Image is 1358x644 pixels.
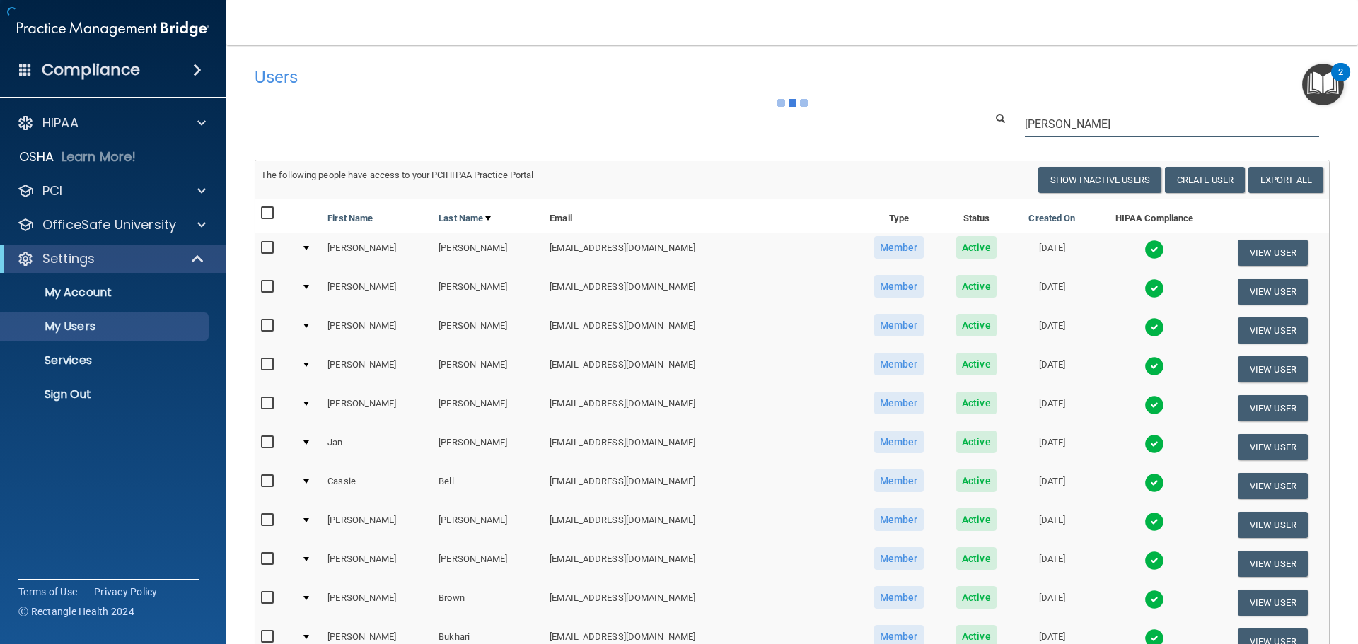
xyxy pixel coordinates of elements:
[777,99,808,107] img: ajax-loader.4d491dd7.gif
[9,353,202,368] p: Services
[857,199,941,233] th: Type
[956,392,997,414] span: Active
[9,286,202,300] p: My Account
[874,586,924,609] span: Member
[1238,279,1308,305] button: View User
[1238,317,1308,344] button: View User
[327,210,373,227] a: First Name
[18,585,77,599] a: Terms of Use
[956,314,997,336] span: Active
[1238,356,1308,382] button: View User
[1012,389,1093,428] td: [DATE]
[874,353,924,375] span: Member
[956,586,997,609] span: Active
[322,272,433,311] td: [PERSON_NAME]
[544,389,857,428] td: [EMAIL_ADDRESS][DOMAIN_NAME]
[322,544,433,583] td: [PERSON_NAME]
[433,467,544,505] td: Bell
[1144,395,1164,415] img: tick.e7d51cea.svg
[1144,551,1164,570] img: tick.e7d51cea.svg
[1338,72,1343,90] div: 2
[1238,240,1308,266] button: View User
[956,431,997,453] span: Active
[322,311,433,350] td: [PERSON_NAME]
[255,68,873,86] h4: Users
[17,250,205,267] a: Settings
[1144,279,1164,298] img: tick.e7d51cea.svg
[874,275,924,298] span: Member
[1144,590,1164,609] img: tick.e7d51cea.svg
[874,392,924,414] span: Member
[544,199,857,233] th: Email
[1144,356,1164,376] img: tick.e7d51cea.svg
[322,350,433,389] td: [PERSON_NAME]
[433,350,544,389] td: [PERSON_NAME]
[42,115,79,131] p: HIPAA
[1238,590,1308,616] button: View User
[1144,240,1164,259] img: tick.e7d51cea.svg
[322,389,433,428] td: [PERSON_NAME]
[322,233,433,272] td: [PERSON_NAME]
[874,508,924,531] span: Member
[544,350,857,389] td: [EMAIL_ADDRESS][DOMAIN_NAME]
[544,583,857,622] td: [EMAIL_ADDRESS][DOMAIN_NAME]
[1012,311,1093,350] td: [DATE]
[17,15,209,43] img: PMB logo
[42,250,95,267] p: Settings
[874,547,924,570] span: Member
[9,320,202,334] p: My Users
[1144,317,1164,337] img: tick.e7d51cea.svg
[544,233,857,272] td: [EMAIL_ADDRESS][DOMAIN_NAME]
[17,182,206,199] a: PCI
[433,272,544,311] td: [PERSON_NAME]
[874,469,924,492] span: Member
[544,544,857,583] td: [EMAIL_ADDRESS][DOMAIN_NAME]
[1038,167,1161,193] button: Show Inactive Users
[42,60,140,80] h4: Compliance
[433,389,544,428] td: [PERSON_NAME]
[9,387,202,402] p: Sign Out
[956,353,997,375] span: Active
[1238,512,1308,538] button: View User
[62,148,137,165] p: Learn More!
[941,199,1012,233] th: Status
[544,505,857,544] td: [EMAIL_ADDRESS][DOMAIN_NAME]
[1012,272,1093,311] td: [DATE]
[439,210,491,227] a: Last Name
[544,467,857,505] td: [EMAIL_ADDRESS][DOMAIN_NAME]
[1144,512,1164,532] img: tick.e7d51cea.svg
[956,508,997,531] span: Active
[1012,544,1093,583] td: [DATE]
[19,148,54,165] p: OSHA
[874,236,924,259] span: Member
[1012,583,1093,622] td: [DATE]
[433,311,544,350] td: [PERSON_NAME]
[544,272,857,311] td: [EMAIL_ADDRESS][DOMAIN_NAME]
[17,216,206,233] a: OfficeSafe University
[956,275,997,298] span: Active
[42,182,62,199] p: PCI
[956,547,997,570] span: Active
[1144,473,1164,493] img: tick.e7d51cea.svg
[1238,473,1308,499] button: View User
[1144,434,1164,454] img: tick.e7d51cea.svg
[433,544,544,583] td: [PERSON_NAME]
[1025,111,1319,137] input: Search
[433,428,544,467] td: [PERSON_NAME]
[1028,210,1075,227] a: Created On
[322,583,433,622] td: [PERSON_NAME]
[42,216,176,233] p: OfficeSafe University
[1165,167,1245,193] button: Create User
[433,583,544,622] td: Brown
[544,311,857,350] td: [EMAIL_ADDRESS][DOMAIN_NAME]
[874,431,924,453] span: Member
[1012,350,1093,389] td: [DATE]
[1092,199,1216,233] th: HIPAA Compliance
[322,428,433,467] td: Jan
[1012,505,1093,544] td: [DATE]
[322,505,433,544] td: [PERSON_NAME]
[433,505,544,544] td: [PERSON_NAME]
[956,469,997,492] span: Active
[18,604,134,619] span: Ⓒ Rectangle Health 2024
[322,467,433,505] td: Cassie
